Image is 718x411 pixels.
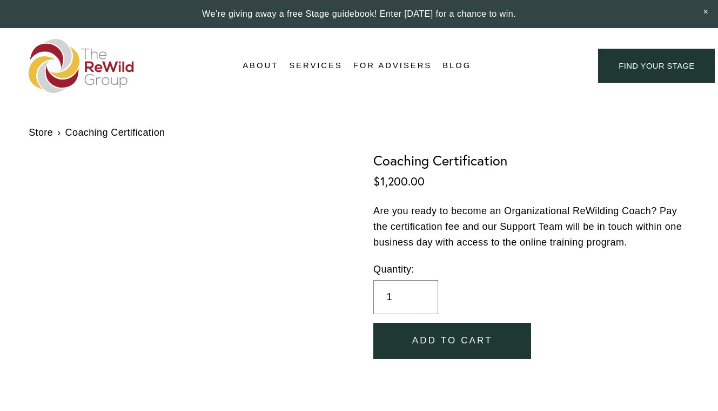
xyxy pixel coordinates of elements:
[289,58,343,73] span: Services
[243,58,278,74] a: folder dropdown
[412,335,493,346] span: Add To Cart
[243,58,278,73] span: About
[373,280,438,314] input: Quantity
[57,125,61,141] span: ›
[29,39,135,93] img: The ReWild Group
[29,125,53,141] a: Store
[289,58,343,74] a: folder dropdown
[373,153,689,169] h1: Coaching Certification
[373,262,689,277] label: Quantity:
[65,125,165,141] a: Coaching Certification
[353,58,432,74] a: For Advisers
[373,203,689,250] p: Are you ready to become an Organizational ReWilding Coach? Pay the certification fee and our Supp...
[373,175,689,189] div: $1,200.00
[373,323,531,359] button: Add To Cart
[598,49,715,83] a: find your stage
[442,58,471,74] a: Blog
